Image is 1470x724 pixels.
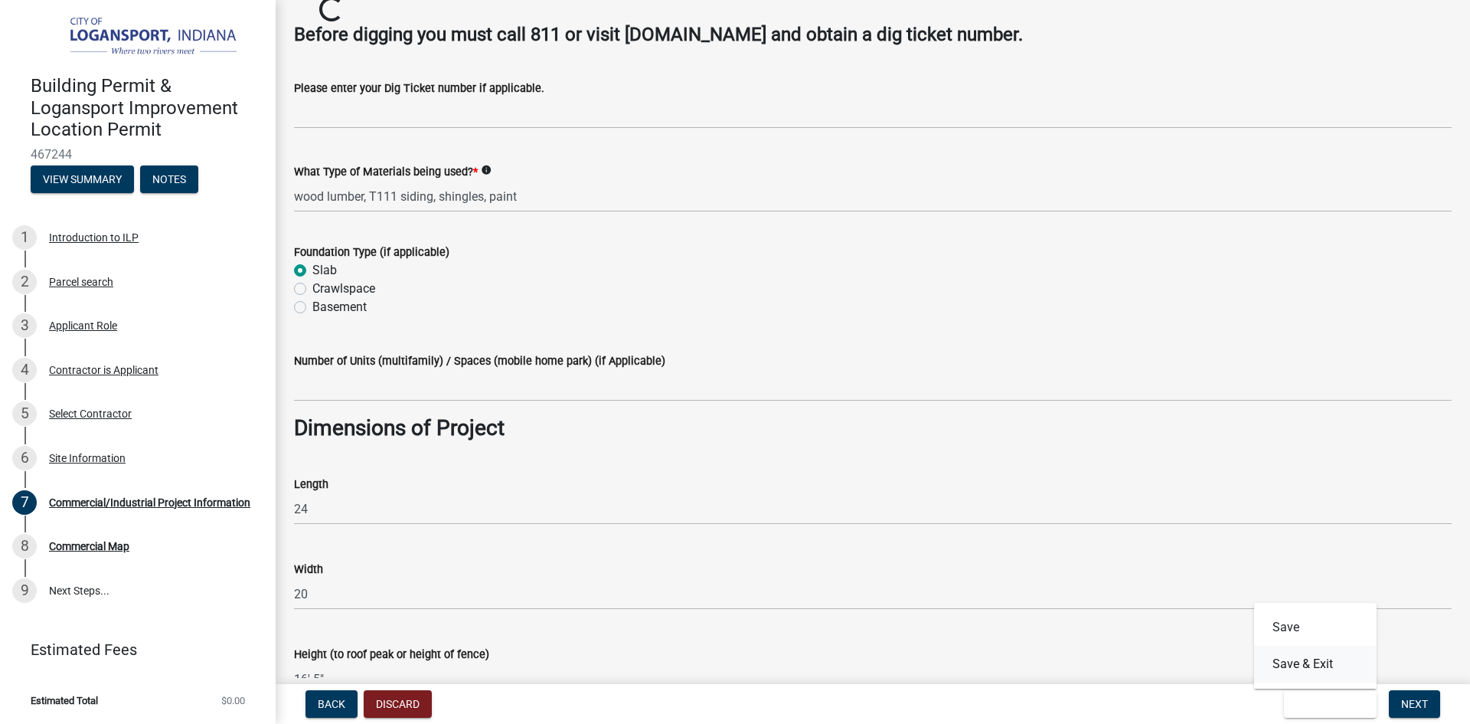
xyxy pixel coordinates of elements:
[305,690,358,718] button: Back
[31,174,134,186] wm-modal-confirm: Summary
[49,453,126,464] div: Site Information
[294,650,489,660] label: Height (to roof peak or height of fence)
[49,320,117,331] div: Applicant Role
[31,75,263,141] h4: Building Permit & Logansport Improvement Location Permit
[12,401,37,426] div: 5
[294,356,665,367] label: Number of Units (multifamily) / Spaces (mobile home park) (if Applicable)
[312,298,367,316] label: Basement
[318,698,345,710] span: Back
[49,277,113,287] div: Parcel search
[1401,698,1428,710] span: Next
[294,84,544,94] label: Please enter your Dig Ticket number if applicable.
[294,565,323,575] label: Width
[49,232,139,243] div: Introduction to ILP
[12,634,251,665] a: Estimated Fees
[312,280,375,298] label: Crawlspace
[12,313,37,338] div: 3
[1254,609,1377,646] button: Save
[49,408,132,419] div: Select Contractor
[49,365,158,375] div: Contractor is Applicant
[49,497,250,508] div: Commercial/Industrial Project Information
[31,16,251,59] img: City of Logansport, Indiana
[221,696,245,706] span: $0.00
[294,415,505,441] strong: Dimensions of Project
[294,480,328,490] label: Length
[1296,698,1355,710] span: Save & Exit
[1254,603,1377,689] div: Save & Exit
[140,174,198,186] wm-modal-confirm: Notes
[12,534,37,559] div: 8
[31,696,98,706] span: Estimated Total
[1254,646,1377,683] button: Save & Exit
[312,261,337,280] label: Slab
[12,490,37,515] div: 7
[294,24,1023,45] strong: Before digging you must call 811 or visit [DOMAIN_NAME] and obtain a dig ticket number.
[12,270,37,294] div: 2
[364,690,432,718] button: Discard
[31,147,245,162] span: 467244
[12,358,37,382] div: 4
[31,165,134,193] button: View Summary
[12,446,37,470] div: 6
[12,225,37,250] div: 1
[12,578,37,603] div: 9
[49,541,129,552] div: Commercial Map
[294,167,478,178] label: What Type of Materials being used?
[1284,690,1377,718] button: Save & Exit
[1389,690,1440,718] button: Next
[294,247,449,258] label: Foundation Type (if applicable)
[140,165,198,193] button: Notes
[481,165,492,175] i: info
